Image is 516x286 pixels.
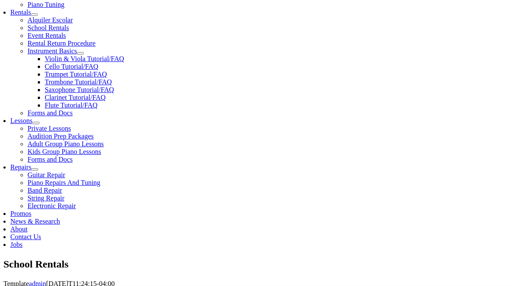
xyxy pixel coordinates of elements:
a: Forms and Docs [28,156,73,163]
a: News & Research [10,218,60,225]
a: String Repair [28,194,64,202]
a: Piano Tuning [28,1,64,8]
a: Instrument Basics [28,47,77,55]
a: Adult Group Piano Lessons [28,140,104,148]
button: Open submenu of Lessons [33,122,40,124]
a: Audition Prep Packages [28,132,94,140]
a: Alquiler Escolar [28,16,73,24]
a: Violin & Viola Tutorial/FAQ [45,55,124,62]
a: Piano Repairs And Tuning [28,179,100,186]
a: Cello Tutorial/FAQ [45,63,98,70]
a: Promos [10,210,31,217]
a: Private Lessons [28,125,71,132]
a: Saxophone Tutorial/FAQ [45,86,114,93]
a: Repairs [10,163,31,171]
a: Rental Return Procedure [28,40,95,47]
a: Trombone Tutorial/FAQ [45,78,112,86]
a: Event Rentals [28,32,66,39]
a: School Rentals [28,24,69,31]
button: Open submenu of Instrument Basics [77,52,84,55]
a: Band Repair [28,187,62,194]
a: About [10,225,28,233]
a: Electronic Repair [28,202,76,209]
a: Jobs [10,241,22,248]
button: Open submenu of Repairs [31,168,38,171]
a: Forms and Docs [28,109,73,117]
a: Contact Us [10,233,41,240]
a: Guitar Repair [28,171,65,178]
a: Clarinet Tutorial/FAQ [45,94,106,101]
a: Trumpet Tutorial/FAQ [45,71,107,78]
button: Open submenu of Rentals [31,13,38,16]
a: Rentals [10,9,31,16]
a: Lessons [10,117,33,124]
a: Flute Tutorial/FAQ [45,101,98,109]
a: Kids Group Piano Lessons [28,148,101,155]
